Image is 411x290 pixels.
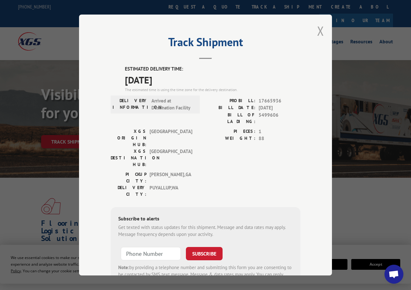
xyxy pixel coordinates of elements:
h2: Track Shipment [111,38,300,50]
span: [GEOGRAPHIC_DATA] [150,148,192,168]
span: [DATE] [259,104,300,112]
div: Open chat [384,265,403,284]
label: PICKUP CITY: [111,171,146,184]
label: XGS ORIGIN HUB: [111,128,146,148]
label: PROBILL: [205,97,255,104]
span: PUYALLUP , WA [150,184,192,197]
label: WEIGHT: [205,135,255,142]
button: SUBSCRIBE [186,247,223,260]
span: [PERSON_NAME] , GA [150,171,192,184]
label: ESTIMATED DELIVERY TIME: [125,65,300,73]
span: 1 [259,128,300,135]
label: BILL OF LADING: [205,111,255,125]
span: Arrived at Destination Facility [151,97,194,111]
span: [DATE] [125,72,300,87]
span: 5499606 [259,111,300,125]
label: DELIVERY INFORMATION: [113,97,148,111]
label: BILL DATE: [205,104,255,112]
div: Subscribe to alerts [118,214,293,224]
strong: Note: [118,264,129,270]
label: XGS DESTINATION HUB: [111,148,146,168]
div: Get texted with status updates for this shipment. Message and data rates may apply. Message frequ... [118,224,293,238]
label: PIECES: [205,128,255,135]
span: 17665936 [259,97,300,104]
label: DELIVERY CITY: [111,184,146,197]
input: Phone Number [121,247,181,260]
div: The estimated time is using the time zone for the delivery destination. [125,87,300,92]
div: by providing a telephone number and submitting this form you are consenting to be contacted by SM... [118,264,293,285]
button: Close modal [317,22,324,39]
span: 88 [259,135,300,142]
span: [GEOGRAPHIC_DATA] [150,128,192,148]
